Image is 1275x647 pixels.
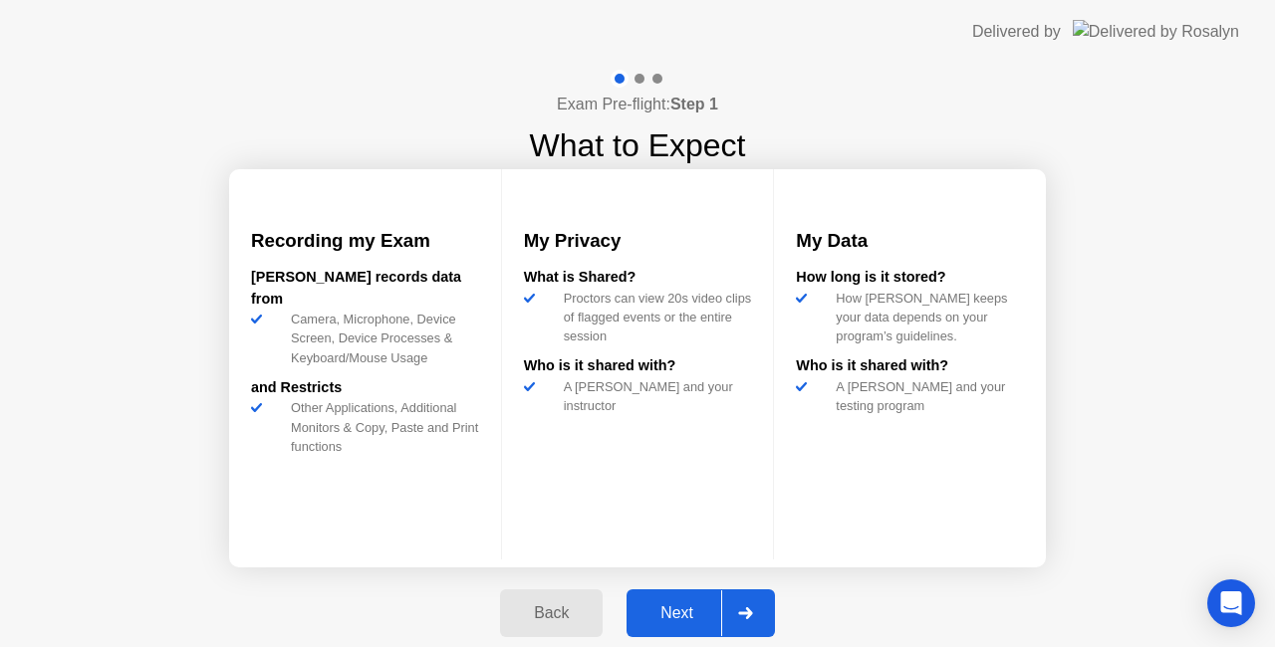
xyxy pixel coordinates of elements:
div: Who is it shared with? [524,355,752,377]
div: Next [633,604,721,622]
div: How [PERSON_NAME] keeps your data depends on your program’s guidelines. [828,289,1024,346]
div: Open Intercom Messenger [1207,579,1255,627]
div: Other Applications, Additional Monitors & Copy, Paste and Print functions [283,398,479,456]
b: Step 1 [670,96,718,112]
div: and Restricts [251,377,479,399]
div: Delivered by [972,20,1061,44]
div: A [PERSON_NAME] and your testing program [828,377,1024,415]
h1: What to Expect [530,121,746,169]
div: What is Shared? [524,267,752,289]
h3: My Data [796,227,1024,255]
h4: Exam Pre-flight: [557,93,718,116]
div: [PERSON_NAME] records data from [251,267,479,310]
div: Back [506,604,597,622]
h3: My Privacy [524,227,752,255]
div: Proctors can view 20s video clips of flagged events or the entire session [556,289,752,346]
div: Camera, Microphone, Device Screen, Device Processes & Keyboard/Mouse Usage [283,310,479,367]
h3: Recording my Exam [251,227,479,255]
div: A [PERSON_NAME] and your instructor [556,377,752,415]
div: How long is it stored? [796,267,1024,289]
div: Who is it shared with? [796,355,1024,377]
button: Back [500,589,603,637]
img: Delivered by Rosalyn [1073,20,1239,43]
button: Next [627,589,775,637]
